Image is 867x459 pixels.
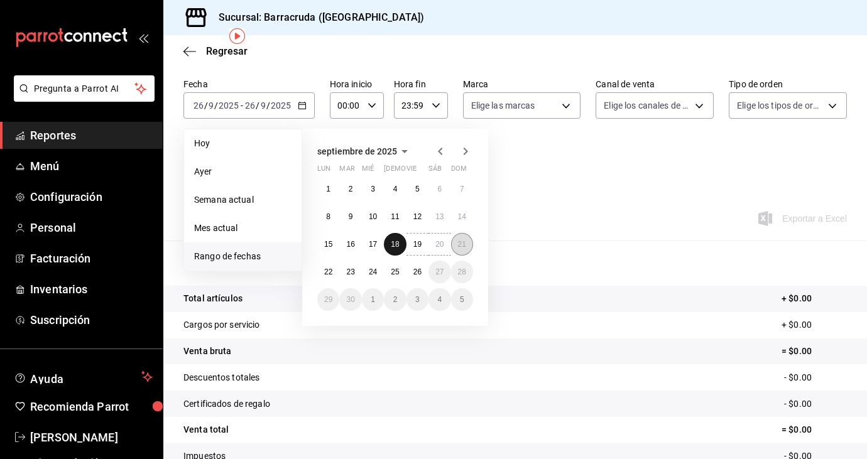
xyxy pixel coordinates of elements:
span: / [256,100,259,111]
span: / [214,100,218,111]
input: -- [208,100,214,111]
abbr: miércoles [362,165,374,178]
button: 22 de septiembre de 2025 [317,261,339,283]
abbr: jueves [384,165,458,178]
button: 6 de septiembre de 2025 [428,178,450,200]
abbr: 1 de septiembre de 2025 [326,185,330,193]
button: 8 de septiembre de 2025 [317,205,339,228]
button: 21 de septiembre de 2025 [451,233,473,256]
span: Menú [30,158,153,175]
button: 23 de septiembre de 2025 [339,261,361,283]
span: / [204,100,208,111]
label: Marca [463,80,581,89]
abbr: 12 de septiembre de 2025 [413,212,422,221]
abbr: 8 de septiembre de 2025 [326,212,330,221]
p: Total artículos [183,292,243,305]
span: Pregunta a Parrot AI [34,82,135,95]
button: 7 de septiembre de 2025 [451,178,473,200]
span: Recomienda Parrot [30,398,153,415]
span: Facturación [30,250,153,267]
abbr: 7 de septiembre de 2025 [460,185,464,193]
button: 18 de septiembre de 2025 [384,233,406,256]
label: Hora inicio [330,80,384,89]
button: 4 de septiembre de 2025 [384,178,406,200]
p: Certificados de regalo [183,397,270,411]
abbr: 5 de septiembre de 2025 [415,185,420,193]
span: Hoy [194,137,292,150]
span: Elige las marcas [471,99,535,112]
abbr: 26 de septiembre de 2025 [413,267,422,276]
abbr: 13 de septiembre de 2025 [435,212,444,221]
abbr: 23 de septiembre de 2025 [346,267,354,276]
button: Pregunta a Parrot AI [14,75,155,102]
abbr: 15 de septiembre de 2025 [324,240,332,249]
abbr: 19 de septiembre de 2025 [413,240,422,249]
button: 27 de septiembre de 2025 [428,261,450,283]
button: 3 de octubre de 2025 [406,288,428,311]
button: 26 de septiembre de 2025 [406,261,428,283]
button: 4 de octubre de 2025 [428,288,450,311]
label: Hora fin [394,80,448,89]
p: + $0.00 [782,292,847,305]
abbr: 29 de septiembre de 2025 [324,295,332,304]
button: 25 de septiembre de 2025 [384,261,406,283]
h3: Sucursal: Barracruda ([GEOGRAPHIC_DATA]) [209,10,424,25]
button: 5 de octubre de 2025 [451,288,473,311]
span: Semana actual [194,193,292,207]
abbr: 21 de septiembre de 2025 [458,240,466,249]
abbr: viernes [406,165,417,178]
abbr: 25 de septiembre de 2025 [391,267,399,276]
p: Venta bruta [183,345,231,358]
button: 2 de octubre de 2025 [384,288,406,311]
button: 1 de septiembre de 2025 [317,178,339,200]
abbr: 4 de septiembre de 2025 [393,185,398,193]
img: Tooltip marker [229,28,245,44]
button: 16 de septiembre de 2025 [339,233,361,256]
button: 29 de septiembre de 2025 [317,288,339,311]
span: Configuración [30,188,153,205]
button: 10 de septiembre de 2025 [362,205,384,228]
span: Elige los canales de venta [604,99,690,112]
span: Reportes [30,127,153,144]
abbr: 28 de septiembre de 2025 [458,267,466,276]
abbr: 2 de septiembre de 2025 [349,185,353,193]
abbr: sábado [428,165,442,178]
p: = $0.00 [782,345,847,358]
button: 14 de septiembre de 2025 [451,205,473,228]
button: 1 de octubre de 2025 [362,288,384,311]
abbr: 20 de septiembre de 2025 [435,240,444,249]
abbr: 27 de septiembre de 2025 [435,267,444,276]
label: Canal de venta [596,80,714,89]
abbr: 10 de septiembre de 2025 [369,212,377,221]
button: 11 de septiembre de 2025 [384,205,406,228]
abbr: 2 de octubre de 2025 [393,295,398,304]
input: ---- [270,100,292,111]
abbr: 3 de octubre de 2025 [415,295,420,304]
span: Rango de fechas [194,250,292,263]
abbr: 24 de septiembre de 2025 [369,267,377,276]
button: 9 de septiembre de 2025 [339,205,361,228]
button: 5 de septiembre de 2025 [406,178,428,200]
p: - $0.00 [784,371,847,384]
span: septiembre de 2025 [317,146,397,156]
button: 12 de septiembre de 2025 [406,205,428,228]
span: - [241,100,243,111]
span: Ayuda [30,369,136,384]
span: [PERSON_NAME] [30,429,153,446]
input: -- [244,100,256,111]
abbr: 5 de octubre de 2025 [460,295,464,304]
abbr: martes [339,165,354,178]
p: - $0.00 [784,397,847,411]
button: 20 de septiembre de 2025 [428,233,450,256]
abbr: 14 de septiembre de 2025 [458,212,466,221]
span: Inventarios [30,281,153,298]
abbr: domingo [451,165,467,178]
abbr: 18 de septiembre de 2025 [391,240,399,249]
span: Mes actual [194,222,292,235]
button: open_drawer_menu [138,33,148,43]
button: 24 de septiembre de 2025 [362,261,384,283]
abbr: 16 de septiembre de 2025 [346,240,354,249]
input: -- [260,100,266,111]
abbr: 1 de octubre de 2025 [371,295,375,304]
